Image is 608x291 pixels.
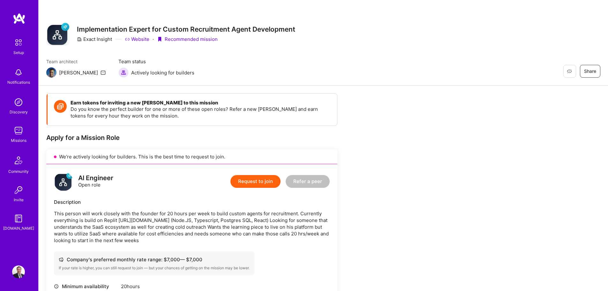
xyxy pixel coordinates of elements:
[77,37,82,42] i: icon CompanyGray
[13,13,26,24] img: logo
[121,283,207,290] div: 20 hours
[131,69,194,76] span: Actively looking for builders
[77,36,112,42] div: Exact Insight
[54,283,118,290] div: Minimum availability
[157,37,162,42] i: icon PurpleRibbon
[12,265,25,278] img: User Avatar
[125,36,149,42] a: Website
[77,25,295,33] h3: Implementation Expert for Custom Recruitment Agent Development
[14,196,24,203] div: Invite
[46,58,106,65] span: Team architect
[12,124,25,137] img: teamwork
[54,284,59,289] i: icon Clock
[12,36,25,49] img: setup
[71,100,331,106] h4: Earn tokens for inviting a new [PERSON_NAME] to this mission
[54,199,330,205] div: Description
[584,68,596,74] span: Share
[12,184,25,196] img: Invite
[3,225,34,232] div: [DOMAIN_NAME]
[46,67,56,78] img: Team Architect
[59,69,98,76] div: [PERSON_NAME]
[59,257,64,262] i: icon Cash
[71,106,331,119] p: Do you know the perfect builder for one or more of these open roles? Refer a new [PERSON_NAME] an...
[54,172,73,191] img: logo
[101,70,106,75] i: icon Mail
[286,175,330,188] button: Refer a peer
[157,36,218,42] div: Recommended mission
[118,58,194,65] span: Team status
[13,49,24,56] div: Setup
[7,79,30,86] div: Notifications
[46,22,69,45] img: Company Logo
[54,210,330,244] p: This person will work closely with the founder for 20 hours per week to build custom agents for r...
[54,100,67,113] img: Token icon
[11,137,26,144] div: Missions
[12,96,25,109] img: discovery
[11,153,26,168] img: Community
[118,67,129,78] img: Actively looking for builders
[78,175,113,181] div: AI Engineer
[567,69,572,74] i: icon EyeClosed
[580,65,600,78] button: Share
[10,109,28,115] div: Discovery
[46,134,337,142] div: Apply for a Mission Role
[12,66,25,79] img: bell
[230,175,281,188] button: Request to join
[59,265,250,271] div: If your rate is higher, you can still request to join — but your chances of getting on the missio...
[153,36,154,42] div: ·
[8,168,29,175] div: Community
[78,175,113,188] div: Open role
[11,265,26,278] a: User Avatar
[46,149,337,164] div: We’re actively looking for builders. This is the best time to request to join.
[12,212,25,225] img: guide book
[59,256,250,263] div: Company's preferred monthly rate range: $ 7,000 — $ 7,000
